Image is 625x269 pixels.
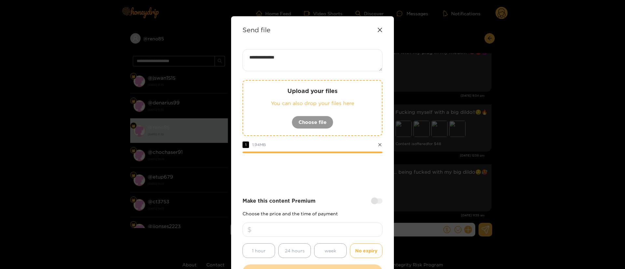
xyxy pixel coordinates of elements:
[252,142,266,147] span: 1.94 MB
[285,247,305,254] span: 24 hours
[314,243,347,258] button: week
[243,141,249,148] span: 1
[256,100,369,107] p: You can also drop your files here
[252,247,266,254] span: 1 hour
[278,243,311,258] button: 24 hours
[243,197,315,205] strong: Make this content Premium
[243,26,271,34] strong: Send file
[350,243,382,258] button: No expiry
[292,116,333,129] button: Choose file
[355,247,377,254] span: No expiry
[325,247,336,254] span: week
[243,211,382,216] p: Choose the price and the time of payment
[256,87,369,95] p: Upload your files
[243,243,275,258] button: 1 hour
